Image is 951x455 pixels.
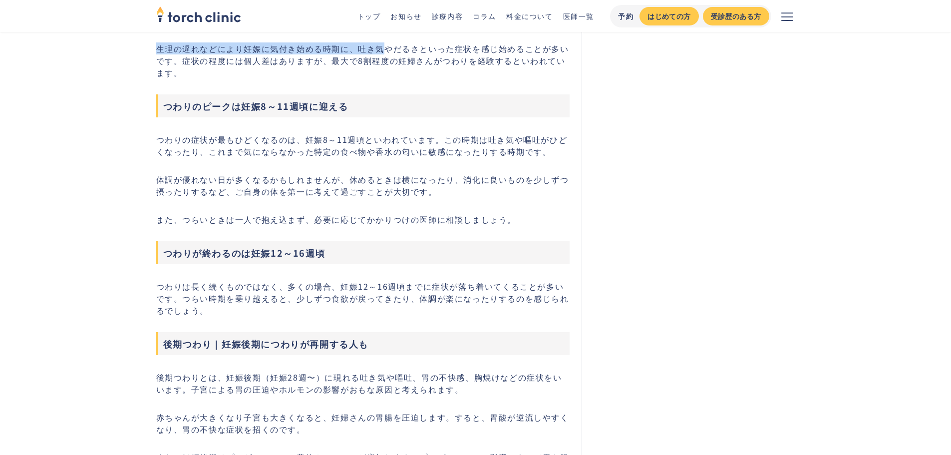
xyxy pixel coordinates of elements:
p: 赤ちゃんが大きくなり子宮も大きくなると、妊婦さんの胃腸を圧迫します。すると、胃酸が逆流しやすくなり、胃の不快な症状を招くのです。 [156,411,570,435]
div: 予約 [618,11,634,21]
a: home [156,7,241,25]
p: 生理の遅れなどにより妊娠に気付き始める時期に、吐き気やだるさといった症状を感じ始めることが多いです。症状の程度には個人差はありますが、最大で8割程度の妊婦さんがつわりを経験するといわれています。 [156,42,570,78]
a: 医師一覧 [563,11,594,21]
a: トップ [357,11,381,21]
h3: 後期つわり｜妊娠後期につわりが再開する人も [156,332,570,355]
p: また、つらいときは一人で抱え込まず、必要に応じてかかりつけの医師に相談しましょう。 [156,213,570,225]
a: はじめての方 [639,7,698,25]
div: 受診歴のある方 [711,11,761,21]
h3: つわりが終わるのは妊娠12～16週頃 [156,241,570,264]
a: 受診歴のある方 [703,7,769,25]
div: はじめての方 [647,11,690,21]
p: 後期つわりとは、妊娠後期（妊娠28週〜）に現れる吐き気や嘔吐、胃の不快感、胸焼けなどの症状をいいます。子宮による胃の圧迫やホルモンの影響がおもな原因と考えられます。 [156,371,570,395]
h3: つわりのピークは妊娠8～11週頃に迎える [156,94,570,117]
p: 体調が優れない日が多くなるかもしれませんが、休めるときは横になったり、消化に良いものを少しずつ摂ったりするなど、ご自身の体を第一に考えて過ごすことが大切です。 [156,173,570,197]
a: 診療内容 [432,11,463,21]
a: お知らせ [390,11,421,21]
img: torch clinic [156,3,241,25]
a: コラム [473,11,496,21]
p: つわりの症状が最もひどくなるのは、妊娠8～11週頃といわれています。この時期は吐き気や嘔吐がひどくなったり、これまで気にならなかった特定の食べ物や香水の匂いに敏感になったりする時期です。 [156,133,570,157]
p: つわりは長く続くものではなく、多くの場合、妊娠12～16週頃までに症状が落ち着いてくることが多いです。つらい時期を乗り越えると、少しずつ食欲が戻ってきたり、体調が楽になったりするのを感じられるで... [156,280,570,316]
a: 料金について [506,11,553,21]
